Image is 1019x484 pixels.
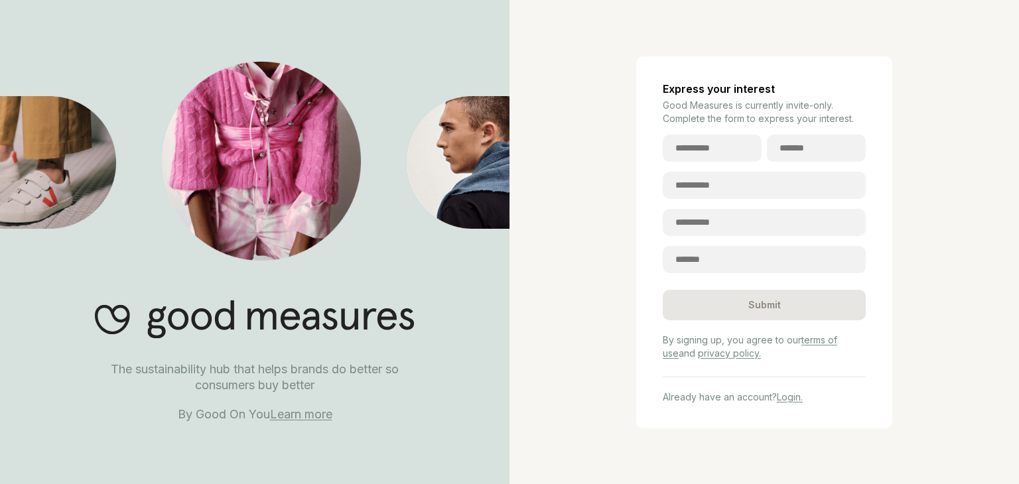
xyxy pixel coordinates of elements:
img: Good Measures [162,62,361,261]
p: Already have an account? [663,391,866,404]
iframe: Website support platform help button [961,426,1006,471]
p: The sustainability hub that helps brands do better so consumers buy better [81,361,429,393]
p: By Good On You [81,406,429,422]
img: Good Measures [407,96,509,229]
div: Submit [663,290,866,320]
p: Good Measures is currently invite-only. Complete the form to express your interest. [663,99,866,125]
a: Login. [777,391,803,402]
a: Learn more [270,407,332,421]
a: privacy policy. [698,347,761,359]
img: Good Measures [95,300,415,339]
a: terms of use [663,334,837,359]
h4: Express your interest [663,83,866,95]
p: By signing up, you agree to our and [663,333,866,360]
